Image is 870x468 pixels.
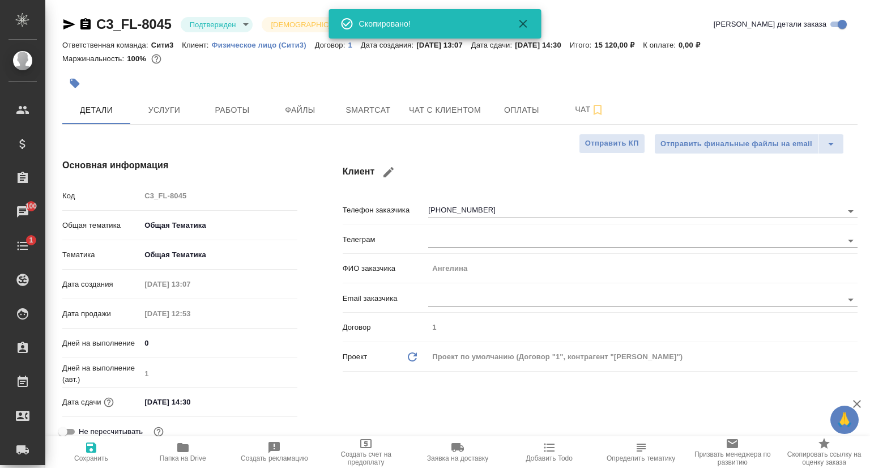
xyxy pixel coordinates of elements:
[45,436,137,468] button: Сохранить
[343,159,858,186] h4: Клиент
[595,436,687,468] button: Определить тематику
[62,159,297,172] h4: Основная информация
[62,41,151,49] p: Ответственная команда:
[140,335,297,351] input: ✎ Введи что-нибудь
[679,41,709,49] p: 0,00 ₽
[843,292,859,308] button: Open
[714,19,826,30] span: [PERSON_NAME] детали заказа
[205,103,259,117] span: Работы
[494,103,549,117] span: Оплаты
[62,18,76,31] button: Скопировать ссылку для ЯМессенджера
[137,103,191,117] span: Услуги
[137,436,229,468] button: Папка на Drive
[160,454,206,462] span: Папка на Drive
[585,137,639,150] span: Отправить КП
[140,365,297,382] input: Пустое поле
[320,436,412,468] button: Создать счет на предоплату
[341,103,395,117] span: Smartcat
[562,103,617,117] span: Чат
[471,41,515,49] p: Дата сдачи:
[101,395,116,410] button: Если добавить услуги и заполнить их объемом, то дата рассчитается автоматически
[660,138,812,151] span: Отправить финальные файлы на email
[348,41,360,49] p: 1
[315,41,348,49] p: Договор:
[212,41,315,49] p: Физическое лицо (Сити3)
[327,450,405,466] span: Создать счет на предоплату
[343,205,429,216] p: Телефон заказчика
[127,54,149,63] p: 100%
[428,260,858,276] input: Пустое поле
[643,41,679,49] p: К оплате:
[843,203,859,219] button: Open
[140,305,240,322] input: Пустое поле
[412,436,504,468] button: Заявка на доставку
[607,454,675,462] span: Определить тематику
[19,201,44,212] span: 100
[428,319,858,335] input: Пустое поле
[843,233,859,249] button: Open
[62,397,101,408] p: Дата сдачи
[62,308,140,320] p: Дата продажи
[654,134,844,154] div: split button
[140,188,297,204] input: Пустое поле
[140,276,240,292] input: Пустое поле
[96,16,172,32] a: C3_FL-8045
[579,134,645,154] button: Отправить КП
[591,103,604,117] svg: Подписаться
[504,436,595,468] button: Добавить Todo
[186,20,240,29] button: Подтвержден
[241,454,308,462] span: Создать рекламацию
[343,263,429,274] p: ФИО заказчика
[229,436,321,468] button: Создать рекламацию
[343,322,429,333] p: Договор
[182,41,211,49] p: Клиент:
[594,41,643,49] p: 15 120,00 ₽
[140,216,297,235] div: Общая Тематика
[343,351,368,363] p: Проект
[262,17,370,32] div: Подтвержден
[181,17,253,32] div: Подтвержден
[526,454,573,462] span: Добавить Todo
[62,54,127,63] p: Маржинальность:
[3,198,42,226] a: 100
[570,41,594,49] p: Итого:
[785,450,863,466] span: Скопировать ссылку на оценку заказа
[212,40,315,49] a: Физическое лицо (Сити3)
[151,424,166,439] button: Включи, если не хочешь, чтобы указанная дата сдачи изменилась после переставления заказа в 'Подтв...
[267,20,356,29] button: [DEMOGRAPHIC_DATA]
[409,103,481,117] span: Чат с клиентом
[343,293,429,304] p: Email заказчика
[686,436,778,468] button: Призвать менеджера по развитию
[62,71,87,96] button: Добавить тэг
[778,436,870,468] button: Скопировать ссылку на оценку заказа
[151,41,182,49] p: Сити3
[515,41,570,49] p: [DATE] 14:30
[361,41,416,49] p: Дата создания:
[427,454,488,462] span: Заявка на доставку
[693,450,771,466] span: Призвать менеджера по развитию
[348,40,360,49] a: 1
[22,235,40,246] span: 1
[74,454,108,462] span: Сохранить
[3,232,42,260] a: 1
[140,245,297,265] div: Общая Тематика
[830,406,859,434] button: 🙏
[62,249,140,261] p: Тематика
[835,408,854,432] span: 🙏
[69,103,123,117] span: Детали
[140,394,240,410] input: ✎ Введи что-нибудь
[62,220,140,231] p: Общая тематика
[416,41,471,49] p: [DATE] 13:07
[79,426,143,437] span: Не пересчитывать
[62,338,140,349] p: Дней на выполнение
[62,190,140,202] p: Код
[510,17,537,31] button: Закрыть
[343,234,429,245] p: Телеграм
[359,18,501,29] div: Скопировано!
[654,134,818,154] button: Отправить финальные файлы на email
[62,363,140,385] p: Дней на выполнение (авт.)
[62,279,140,290] p: Дата создания
[428,347,858,367] div: Проект по умолчанию (Договор "1", контрагент "[PERSON_NAME]")
[79,18,92,31] button: Скопировать ссылку
[273,103,327,117] span: Файлы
